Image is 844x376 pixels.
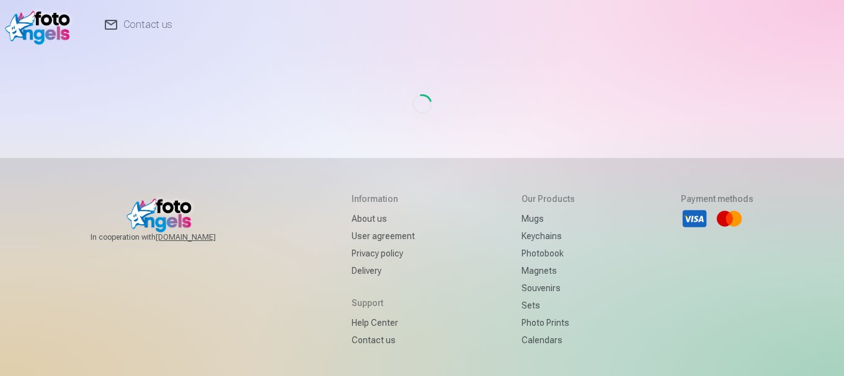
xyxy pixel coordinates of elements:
a: Photo prints [522,314,575,331]
a: Souvenirs [522,279,575,297]
h5: Our products [522,193,575,205]
li: Mastercard [716,205,743,232]
span: In cooperation with [91,232,246,242]
a: Sets [522,297,575,314]
a: [DOMAIN_NAME] [156,232,246,242]
a: Privacy policy [352,245,415,262]
a: Contact us [352,331,415,349]
a: Mugs [522,210,575,227]
a: Photobook [522,245,575,262]
a: Delivery [352,262,415,279]
a: Calendars [522,331,575,349]
img: /fa1 [5,5,76,45]
a: Help Center [352,314,415,331]
h5: Support [352,297,415,309]
h5: Payment methods [681,193,753,205]
a: User agreement [352,227,415,245]
a: Keychains [522,227,575,245]
h5: Information [352,193,415,205]
a: About us [352,210,415,227]
a: Magnets [522,262,575,279]
li: Visa [681,205,708,232]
